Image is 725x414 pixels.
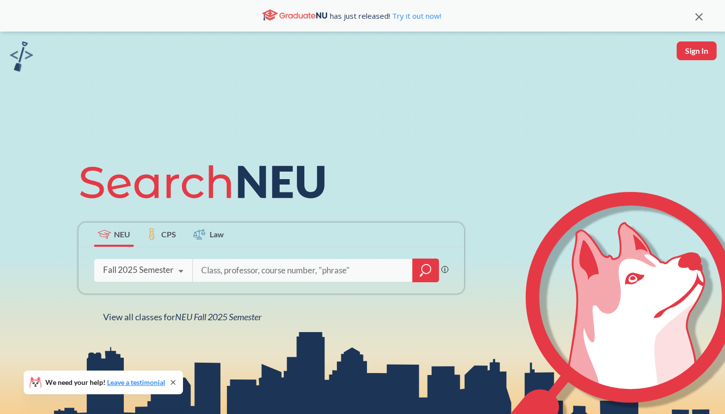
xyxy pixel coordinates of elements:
span: CPS [161,228,176,240]
button: Sign In [677,41,717,60]
svg: magnifying glass [420,263,432,277]
span: View all classes for [103,311,261,322]
span: Law [210,228,224,240]
a: Leave a testimonial [107,378,165,386]
div: Fall 2025 Semester [103,264,174,275]
input: Class, professor, course number, "phrase" [200,260,405,281]
span: has just released! [330,10,441,21]
a: sandbox logo [10,41,33,75]
a: Try it out now! [390,11,441,21]
img: sandbox logo [10,41,33,72]
div: magnifying glass [412,259,439,282]
span: NEU [114,228,130,240]
span: We need your help! [45,379,165,386]
span: NEU Fall 2025 Semester [175,311,261,322]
